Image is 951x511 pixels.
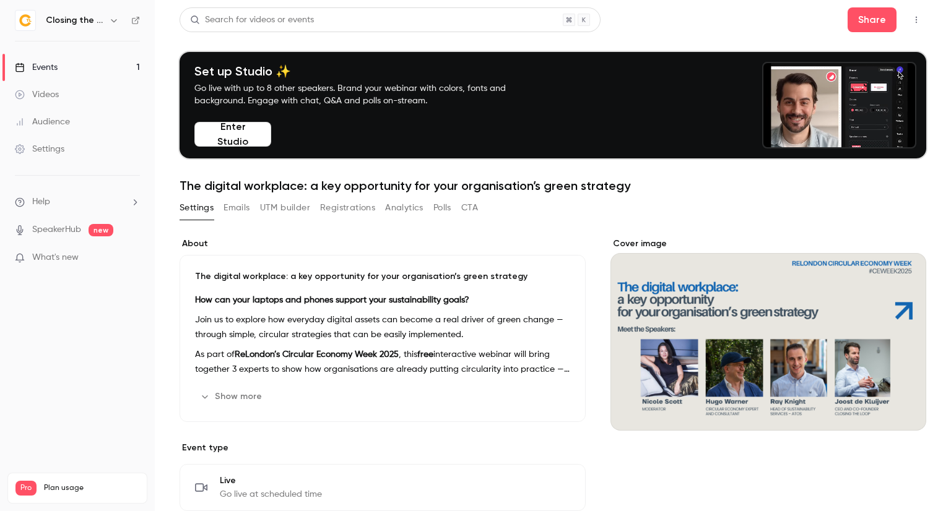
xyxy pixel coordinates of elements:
[320,198,375,218] button: Registrations
[190,14,314,27] div: Search for videos or events
[385,198,423,218] button: Analytics
[194,122,271,147] button: Enter Studio
[32,251,79,264] span: What's new
[195,312,570,342] p: Join us to explore how everyday digital assets can become a real driver of green change — through...
[224,198,250,218] button: Emails
[180,198,214,218] button: Settings
[180,178,926,193] h1: The digital workplace: a key opportunity for your organisation’s green strategy
[15,116,70,128] div: Audience
[195,296,469,304] strong: How can your laptops and phones support your sustainability goals?
[15,481,37,496] span: Pro
[610,238,926,431] section: Cover image
[848,7,897,32] button: Share
[46,14,104,27] h6: Closing the Loop
[220,488,322,500] span: Go live at scheduled time
[260,198,310,218] button: UTM builder
[15,143,64,155] div: Settings
[15,11,35,30] img: Closing the Loop
[433,198,451,218] button: Polls
[180,238,586,250] label: About
[195,270,570,283] p: The digital workplace: a key opportunity for your organisation’s green strategy
[32,223,81,236] a: SpeakerHub
[180,442,586,454] p: Event type
[195,387,269,406] button: Show more
[194,64,535,79] h4: Set up Studio ✨
[44,483,139,493] span: Plan usage
[417,350,433,359] strong: free
[194,82,535,107] p: Go live with up to 8 other speakers. Brand your webinar with colors, fonts and background. Engage...
[610,238,926,250] label: Cover image
[235,350,399,359] strong: ReLondon’s Circular Economy Week 2025
[195,347,570,377] p: As part of , this interactive webinar will bring together 3 experts to show how organisations are...
[125,252,140,264] iframe: Noticeable Trigger
[15,195,140,208] li: help-dropdown-opener
[32,195,50,208] span: Help
[220,474,322,487] span: Live
[15,88,59,101] div: Videos
[461,198,478,218] button: CTA
[15,61,58,74] div: Events
[89,224,113,236] span: new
